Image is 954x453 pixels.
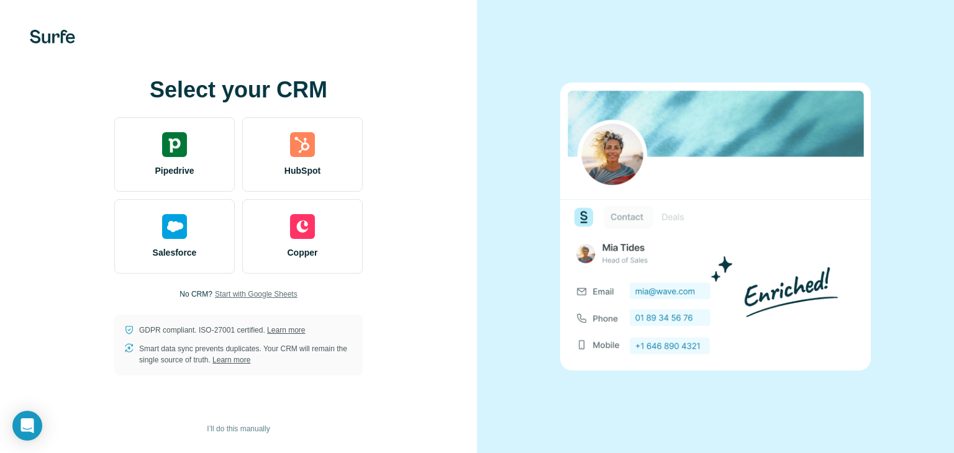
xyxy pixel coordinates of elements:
[560,83,871,370] img: none image
[207,423,270,434] span: I’ll do this manually
[114,78,363,102] h1: Select your CRM
[155,164,194,177] span: Pipedrive
[153,246,197,259] span: Salesforce
[284,164,320,177] span: HubSpot
[30,30,75,43] img: Surfe's logo
[179,289,212,300] p: No CRM?
[215,289,298,300] button: Start with Google Sheets
[212,356,250,364] a: Learn more
[12,411,42,441] div: Open Intercom Messenger
[267,326,305,334] a: Learn more
[139,325,305,336] p: GDPR compliant. ISO-27001 certified.
[198,419,278,438] button: I’ll do this manually
[162,214,187,239] img: salesforce's logo
[290,132,315,157] img: hubspot's logo
[139,343,353,366] p: Smart data sync prevents duplicates. Your CRM will remain the single source of truth.
[288,246,318,259] span: Copper
[162,132,187,157] img: pipedrive's logo
[290,214,315,239] img: copper's logo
